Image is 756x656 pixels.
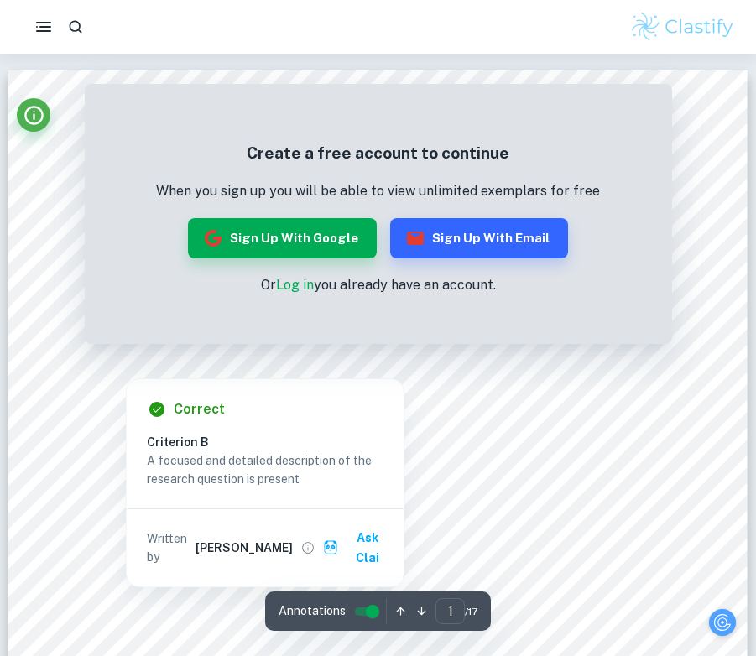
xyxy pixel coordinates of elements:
[196,539,293,557] h6: [PERSON_NAME]
[296,536,320,560] button: View full profile
[465,604,477,619] span: / 17
[188,218,377,258] button: Sign up with Google
[17,98,50,132] button: Info
[174,399,225,419] h6: Correct
[147,451,383,488] p: A focused and detailed description of the research question is present
[320,523,397,573] button: Ask Clai
[147,433,397,451] h6: Criterion B
[156,275,600,295] p: Or you already have an account.
[390,218,568,258] button: Sign up with Email
[156,181,600,201] p: When you sign up you will be able to view unlimited exemplars for free
[147,529,192,566] p: Written by
[629,10,736,44] img: Clastify logo
[279,602,346,620] span: Annotations
[156,141,600,165] h5: Create a free account to continue
[323,539,339,555] img: clai.svg
[276,277,314,293] a: Log in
